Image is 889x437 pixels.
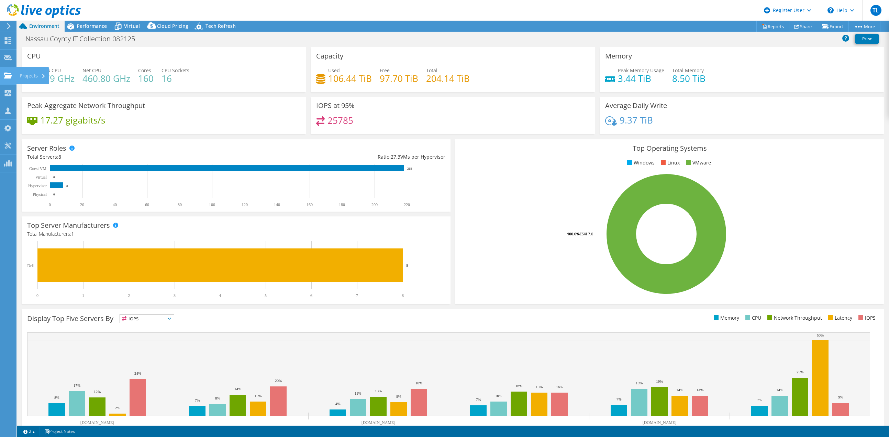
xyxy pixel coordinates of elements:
[636,381,643,385] text: 18%
[53,193,55,196] text: 0
[380,67,390,74] span: Free
[375,389,382,393] text: 13%
[605,102,667,109] h3: Average Daily Write
[22,35,146,43] h1: Nassau Coynty IT Collection 082125
[16,67,49,84] div: Projects
[870,5,881,16] span: TL
[113,202,117,207] text: 40
[857,314,876,322] li: IOPS
[138,75,154,82] h4: 160
[356,293,358,298] text: 7
[855,34,879,44] a: Print
[605,52,632,60] h3: Memory
[178,202,182,207] text: 80
[316,102,355,109] h3: IOPS at 95%
[310,293,312,298] text: 6
[672,67,704,74] span: Total Memory
[40,116,105,124] h4: 17.27 gigabits/s
[54,395,59,399] text: 8%
[620,116,653,124] h4: 9.37 TiB
[49,202,51,207] text: 0
[697,388,703,392] text: 14%
[242,202,248,207] text: 120
[817,21,849,32] a: Export
[27,102,145,109] h3: Peak Aggregate Network Throughput
[36,293,38,298] text: 0
[580,231,593,236] tspan: ESXi 7.0
[712,314,739,322] li: Memory
[27,222,110,229] h3: Top Server Manufacturers
[406,263,408,267] text: 8
[27,230,445,238] h4: Total Manufacturers:
[274,202,280,207] text: 140
[219,293,221,298] text: 4
[316,52,343,60] h3: Capacity
[145,202,149,207] text: 60
[515,384,522,388] text: 16%
[215,396,220,400] text: 8%
[776,388,783,392] text: 14%
[567,231,580,236] tspan: 100.0%
[265,293,267,298] text: 5
[460,145,879,152] h3: Top Operating Systems
[327,117,353,124] h4: 25785
[40,75,75,82] h4: 279 GHz
[82,67,101,74] span: Net CPU
[27,263,34,268] text: Dell
[29,23,59,29] span: Environment
[255,394,262,398] text: 10%
[495,394,502,398] text: 10%
[402,293,404,298] text: 8
[33,192,47,197] text: Physical
[396,394,401,398] text: 9%
[82,75,130,82] h4: 460.80 GHz
[556,385,563,389] text: 16%
[174,293,176,298] text: 3
[120,315,174,323] span: IOPS
[672,75,705,82] h4: 8.50 TiB
[71,231,74,237] span: 1
[27,153,236,161] div: Total Servers:
[40,67,61,74] span: Peak CPU
[162,75,189,82] h4: 16
[676,388,683,392] text: 14%
[618,75,664,82] h4: 3.44 TiB
[643,420,677,425] text: [DOMAIN_NAME]
[66,184,68,188] text: 8
[659,159,680,167] li: Linux
[355,391,362,395] text: 11%
[128,293,130,298] text: 2
[371,202,378,207] text: 200
[797,370,803,374] text: 25%
[415,381,422,385] text: 18%
[53,175,55,179] text: 0
[77,23,107,29] span: Performance
[656,379,663,383] text: 19%
[744,314,761,322] li: CPU
[407,167,412,170] text: 218
[157,23,188,29] span: Cloud Pricing
[328,75,372,82] h4: 106.44 TiB
[29,166,46,171] text: Guest VM
[757,398,762,402] text: 7%
[275,379,282,383] text: 20%
[40,427,80,436] a: Project Notes
[80,202,84,207] text: 20
[826,314,852,322] li: Latency
[404,202,410,207] text: 220
[339,202,345,207] text: 180
[618,67,664,74] span: Peak Memory Usage
[625,159,655,167] li: Windows
[362,420,396,425] text: [DOMAIN_NAME]
[838,395,843,399] text: 9%
[234,387,241,391] text: 14%
[335,402,341,406] text: 4%
[766,314,822,322] li: Network Throughput
[616,397,622,401] text: 7%
[476,397,481,402] text: 7%
[115,406,120,410] text: 2%
[162,67,189,74] span: CPU Sockets
[94,390,101,394] text: 12%
[848,21,880,32] a: More
[684,159,711,167] li: VMware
